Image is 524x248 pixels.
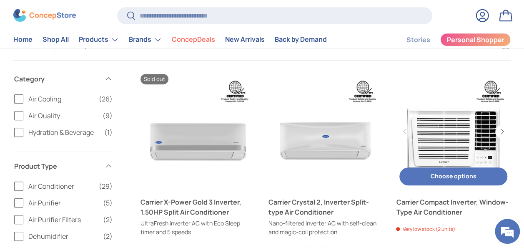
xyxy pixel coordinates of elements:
[43,47,140,58] div: Chat with us now
[440,33,511,46] a: Personal Shopper
[28,181,94,191] span: Air Conditioner
[48,72,115,157] span: We're online!
[225,32,265,48] a: New Arrivals
[386,31,511,48] nav: Secondary
[137,4,157,24] div: Minimize live chat window
[28,215,98,225] span: Air Purifier Filters
[140,74,168,84] span: Sold out
[140,197,255,217] a: Carrier X-Power Gold 3 Inverter, 1.50HP Split Air Conditioner
[14,151,113,181] summary: Product Type
[28,111,98,121] span: Air Quality
[268,197,383,217] a: Carrier Crystal 2, Inverter Split-type Air Conditioner
[99,94,113,104] span: (26)
[14,74,99,84] span: Category
[14,64,113,94] summary: Category
[172,32,215,48] a: ConcepDeals
[399,167,507,185] button: Choose options
[447,37,504,43] span: Personal Shopper
[396,197,511,217] a: Carrier Compact Inverter, Window-Type Air Conditioner
[13,31,327,48] nav: Primary
[99,181,113,191] span: (29)
[396,74,511,189] a: Carrier Compact Inverter, Window-Type Air Conditioner
[13,32,33,48] a: Home
[406,32,430,48] a: Stories
[275,32,327,48] a: Back by Demand
[103,111,113,121] span: (9)
[43,32,69,48] a: Shop All
[13,9,76,22] img: ConcepStore
[4,162,159,191] textarea: Type your message and hit 'Enter'
[104,127,113,137] span: (1)
[268,74,383,189] a: Carrier Crystal 2, Inverter Split-type Air Conditioner
[28,127,99,137] span: Hydration & Beverage
[74,31,124,48] summary: Products
[103,198,113,208] span: (5)
[124,31,167,48] summary: Brands
[103,215,113,225] span: (2)
[103,231,113,241] span: (2)
[28,198,98,208] span: Air Purifier
[14,161,99,171] span: Product Type
[93,42,120,50] span: Featured
[140,74,255,189] a: Carrier X-Power Gold 3 Inverter, 1.50HP Split Air Conditioner
[28,94,94,104] span: Air Cooling
[28,231,98,241] span: Dehumidifier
